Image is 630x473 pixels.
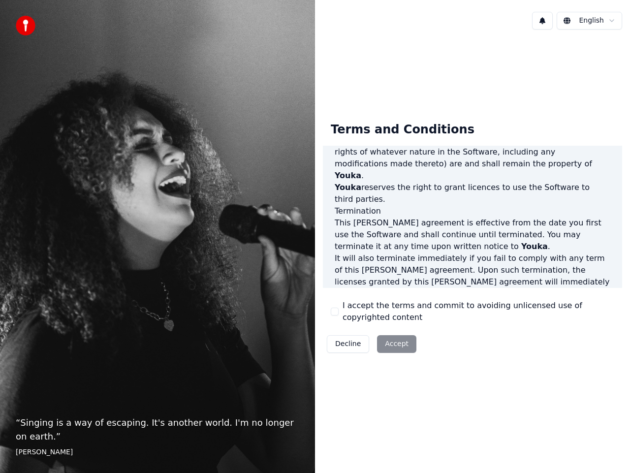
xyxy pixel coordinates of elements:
[323,114,482,146] div: Terms and Conditions
[343,300,614,323] label: I accept the terms and commit to avoiding unlicensed use of copyrighted content
[335,111,610,182] p: shall at all times retain ownership of the Software as originally downloaded by you and all subse...
[521,242,548,251] span: Youka
[335,217,610,252] p: This [PERSON_NAME] agreement is effective from the date you first use the Software and shall cont...
[335,183,361,192] span: Youka
[16,447,299,457] footer: [PERSON_NAME]
[335,182,610,205] p: reserves the right to grant licences to use the Software to third parties.
[16,16,35,35] img: youka
[335,252,610,323] p: It will also terminate immediately if you fail to comply with any term of this [PERSON_NAME] agre...
[335,205,610,217] h3: Termination
[335,171,361,180] span: Youka
[16,416,299,443] p: “ Singing is a way of escaping. It's another world. I'm no longer on earth. ”
[327,335,369,353] button: Decline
